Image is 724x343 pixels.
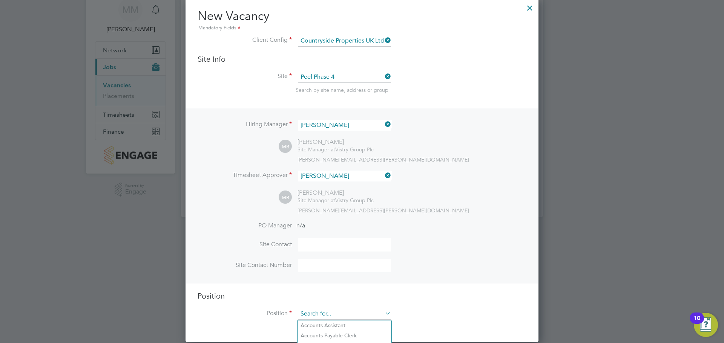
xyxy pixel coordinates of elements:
label: Site Contact Number [198,261,292,269]
button: Open Resource Center, 10 new notifications [694,313,718,337]
h3: Site Info [198,54,526,64]
label: Site [198,72,292,80]
span: [PERSON_NAME][EMAIL_ADDRESS][PERSON_NAME][DOMAIN_NAME] [298,156,469,163]
span: Search by site name, address or group [296,87,388,93]
label: Hiring Manager [198,120,292,128]
input: Search for... [298,171,391,181]
span: n/a [296,222,305,229]
input: Search for... [298,35,391,47]
div: [PERSON_NAME] [298,138,374,146]
label: Site Contact [198,241,292,248]
h2: New Vacancy [198,8,526,32]
span: MB [279,191,292,204]
span: MB [279,140,292,153]
input: Search for... [298,308,391,320]
div: 10 [693,318,700,328]
input: Search for... [298,72,391,83]
div: Vistry Group Plc [298,197,374,204]
span: Site Manager at [298,197,335,204]
div: Vistry Group Plc [298,146,374,153]
label: Position [198,309,292,317]
h3: Position [198,291,526,301]
input: Search for... [298,120,391,131]
span: Site Manager at [298,146,335,153]
label: Timesheet Approver [198,171,292,179]
label: PO Manager [198,222,292,230]
li: Accounts Assistant [298,320,391,331]
li: Accounts Payable Clerk [298,331,391,341]
div: Mandatory Fields [198,24,526,32]
div: [PERSON_NAME] [298,189,374,197]
span: [PERSON_NAME][EMAIL_ADDRESS][PERSON_NAME][DOMAIN_NAME] [298,207,469,214]
label: Client Config [198,36,292,44]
